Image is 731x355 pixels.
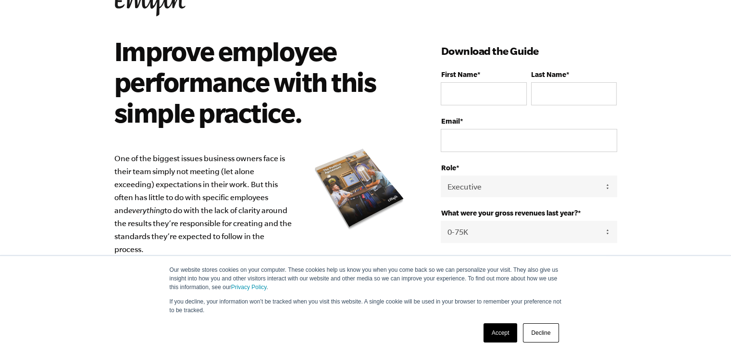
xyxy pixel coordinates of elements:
[170,297,562,315] p: If you decline, your information won’t be tracked when you visit this website. A single cookie wi...
[170,266,562,292] p: Our website stores cookies on your computer. These cookies help us know you when you come back so...
[523,323,558,342] a: Decline
[306,143,412,236] img: e-myth position contract position agreement guide
[441,254,617,312] p: [PERSON_NAME] needs the contact information you provide to us to contact you about our products a...
[483,323,518,342] a: Accept
[441,209,577,217] span: What were your gross revenues last year?
[128,206,164,215] i: everything
[231,284,267,291] a: Privacy Policy
[441,43,617,59] h3: Download the Guide
[531,70,566,78] span: Last Name
[114,36,398,128] h2: Improve employee performance with this simple practice.
[441,70,477,78] span: First Name
[441,117,459,125] span: Email
[441,164,456,172] span: Role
